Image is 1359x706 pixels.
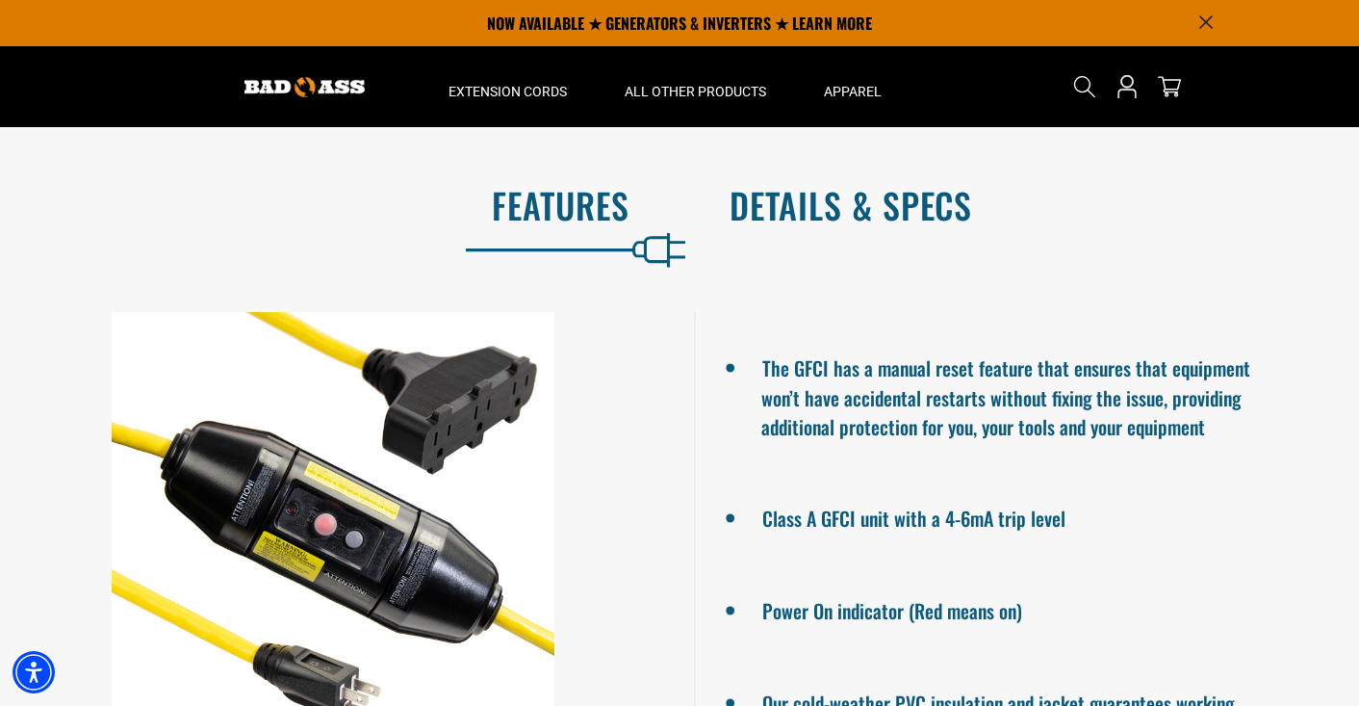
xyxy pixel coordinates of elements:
[761,591,1292,626] li: Power On indicator (Red means on)
[1154,75,1185,98] a: cart
[625,83,766,100] span: All Other Products
[40,185,629,225] h2: Features
[420,46,596,127] summary: Extension Cords
[449,83,567,100] span: Extension Cords
[13,651,55,693] div: Accessibility Menu
[244,77,365,97] img: Bad Ass Extension Cords
[1112,46,1142,127] a: Open this option
[795,46,910,127] summary: Apparel
[730,185,1319,225] h2: Details & Specs
[761,349,1292,441] li: The GFCI has a manual reset feature that ensures that equipment won’t have accidental restarts wi...
[824,83,882,100] span: Apparel
[1069,71,1100,102] summary: Search
[761,499,1292,534] li: Class A GFCI unit with a 4-6mA trip level
[596,46,795,127] summary: All Other Products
